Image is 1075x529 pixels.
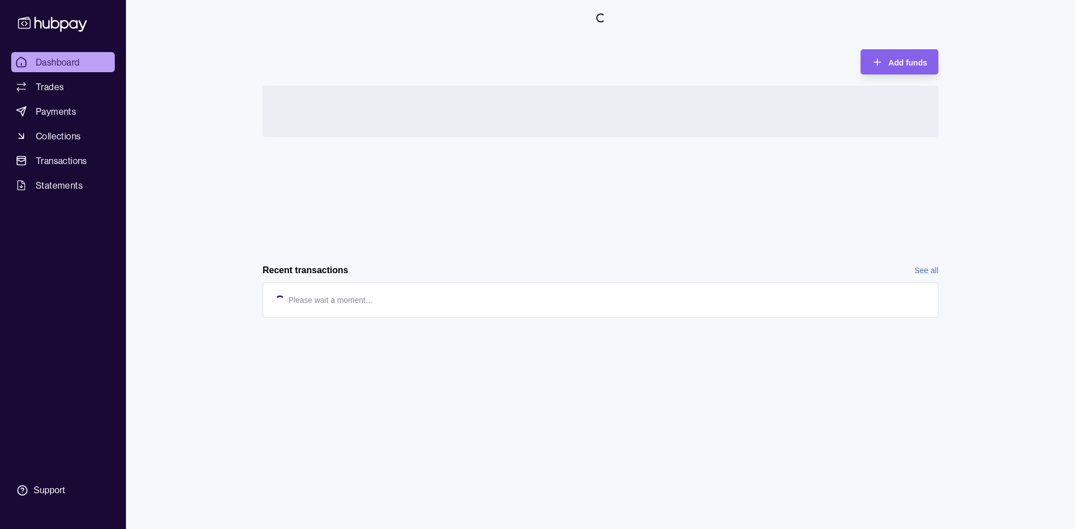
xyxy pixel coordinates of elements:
a: Statements [11,175,115,195]
h2: Recent transactions [263,264,348,277]
a: Transactions [11,151,115,171]
span: Statements [36,179,83,192]
a: See all [914,264,938,277]
div: Support [34,484,65,497]
span: Transactions [36,154,87,167]
a: Collections [11,126,115,146]
a: Trades [11,77,115,97]
span: Payments [36,105,76,118]
span: Trades [36,80,64,93]
a: Dashboard [11,52,115,72]
a: Payments [11,101,115,121]
p: Please wait a moment… [288,294,373,306]
button: Add funds [861,49,938,74]
span: Collections [36,129,81,143]
span: Dashboard [36,55,80,69]
span: Add funds [889,58,927,67]
a: Support [11,479,115,502]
